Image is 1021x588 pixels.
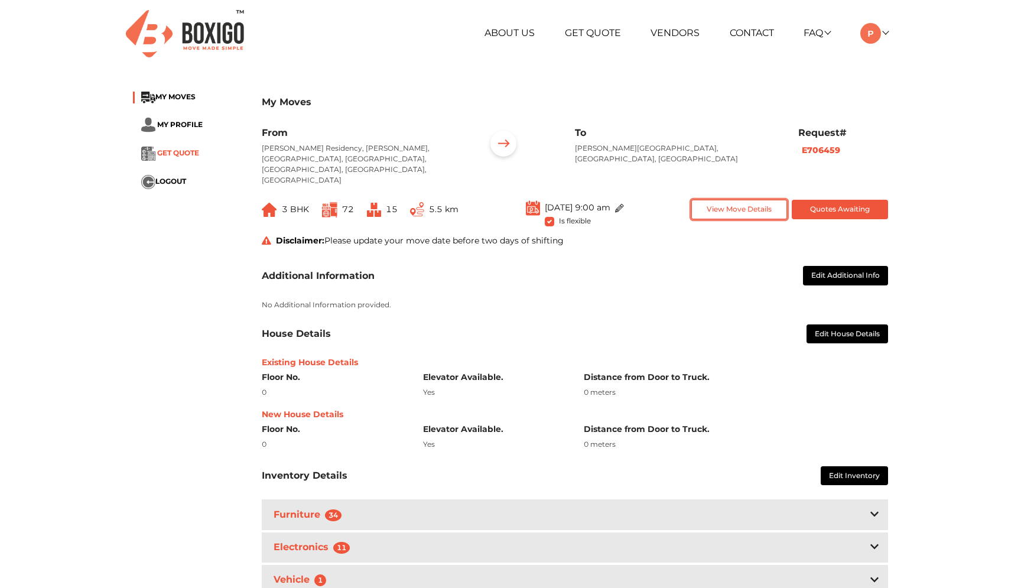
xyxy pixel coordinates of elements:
span: 34 [325,509,342,521]
b: E706459 [802,145,840,155]
h6: Request# [798,127,888,138]
a: Vendors [651,27,700,38]
h3: House Details [262,328,331,339]
a: Contact [730,27,774,38]
button: ...LOGOUT [141,175,186,189]
p: [PERSON_NAME] Residency, [PERSON_NAME], [GEOGRAPHIC_DATA], [GEOGRAPHIC_DATA], [GEOGRAPHIC_DATA], ... [262,143,467,186]
img: ... [367,203,381,217]
span: GET QUOTE [157,149,199,158]
div: Yes [423,387,567,398]
span: [DATE] 9:00 am [545,202,610,213]
img: ... [485,127,522,164]
img: ... [526,200,540,216]
img: ... [141,92,155,103]
h6: Distance from Door to Truck. [584,424,888,434]
img: ... [262,203,277,217]
strong: Disclaimer: [276,235,324,246]
button: Edit House Details [807,324,888,344]
span: 3 BHK [282,204,309,215]
p: No Additional Information provided. [262,300,888,310]
a: FAQ [804,27,830,38]
h6: To [575,127,781,138]
img: ... [322,202,337,217]
img: ... [141,175,155,189]
div: 0 meters [584,387,888,398]
span: LOGOUT [155,177,186,186]
a: ...MY MOVES [141,93,196,102]
h6: From [262,127,467,138]
img: Boxigo [126,10,244,57]
button: Edit Additional Info [803,266,888,285]
div: 0 meters [584,439,888,450]
div: Yes [423,439,567,450]
h3: Additional Information [262,270,375,281]
a: ... MY PROFILE [141,120,203,129]
span: 5.5 km [429,204,459,215]
h3: Inventory Details [262,470,347,481]
span: 15 [386,204,398,215]
button: View Move Details [691,200,788,219]
button: E706459 [798,144,844,157]
a: ... GET QUOTE [141,149,199,158]
img: ... [141,147,155,161]
h3: Furniture [271,506,349,524]
h6: Floor No. [262,424,405,434]
span: 11 [333,542,350,554]
img: ... [410,202,424,217]
div: 0 [262,387,405,398]
h6: Floor No. [262,372,405,382]
h6: Existing House Details [262,358,888,368]
h6: Elevator Available. [423,372,567,382]
div: Please update your move date before two days of shifting [253,235,897,247]
h6: Elevator Available. [423,424,567,434]
span: MY PROFILE [157,120,203,129]
span: MY MOVES [155,93,196,102]
span: 72 [342,204,354,215]
a: Get Quote [565,27,621,38]
h6: Distance from Door to Truck. [584,372,888,382]
img: ... [141,118,155,132]
h3: My Moves [262,96,888,108]
img: ... [615,204,624,213]
button: Quotes Awaiting [792,200,888,219]
span: Is flexible [559,215,591,225]
div: 0 [262,439,405,450]
a: About Us [485,27,535,38]
p: [PERSON_NAME][GEOGRAPHIC_DATA], [GEOGRAPHIC_DATA], [GEOGRAPHIC_DATA] [575,143,781,164]
h3: Electronics [271,539,357,556]
h6: New House Details [262,410,888,420]
button: Edit Inventory [821,466,888,486]
span: 1 [314,574,326,586]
